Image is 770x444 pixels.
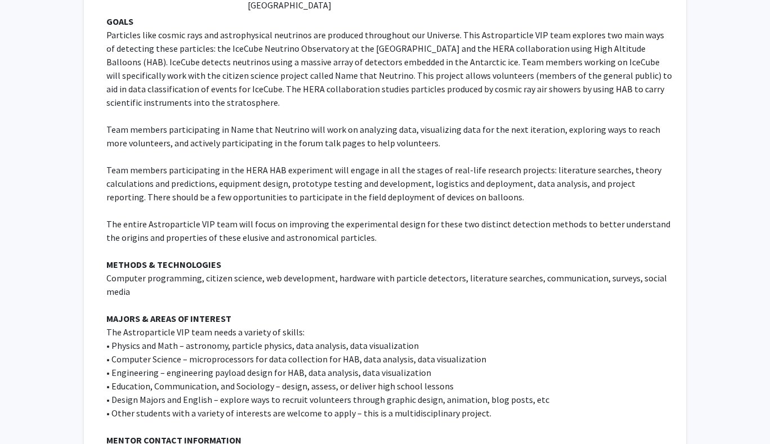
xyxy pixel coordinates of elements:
[106,28,672,109] p: Particles like cosmic rays and astrophysical neutrinos are produced throughout our Universe. This...
[106,352,672,366] p: • Computer Science – microprocessors for data collection for HAB, data analysis, data visualization
[106,379,672,393] p: • Education, Communication, and Sociology – design, assess, or deliver high school lessons
[106,259,221,270] strong: METHODS & TECHNOLOGIES
[106,16,133,27] strong: GOALS
[106,271,672,298] p: Computer programming, citizen science, web development, hardware with particle detectors, literat...
[106,393,672,406] p: • Design Majors and English – explore ways to recruit volunteers through graphic design, animatio...
[106,325,672,339] p: The Astroparticle VIP team needs a variety of skills:
[106,217,672,244] p: The entire Astroparticle VIP team will focus on improving the experimental design for these two d...
[106,366,672,379] p: • Engineering – engineering payload design for HAB, data analysis, data visualization
[106,339,672,352] p: • Physics and Math – astronomy, particle physics, data analysis, data visualization
[106,406,672,420] p: • Other students with a variety of interests are welcome to apply – this is a multidisciplinary p...
[106,163,672,204] p: Team members participating in the HERA HAB experiment will engage in all the stages of real-life ...
[106,313,231,324] strong: MAJORS & AREAS OF INTEREST
[106,123,672,150] p: Team members participating in Name that Neutrino will work on analyzing data, visualizing data fo...
[8,393,48,436] iframe: Chat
